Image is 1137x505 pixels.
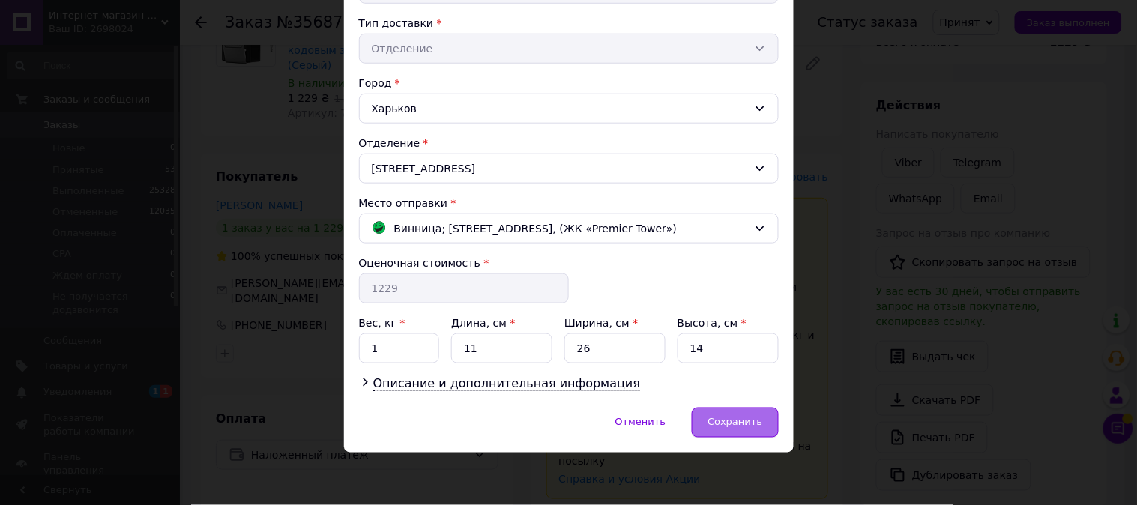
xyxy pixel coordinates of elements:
div: Город [359,76,779,91]
label: Ширина, см [564,317,638,329]
span: Отменить [615,417,666,428]
label: Высота, см [678,317,747,329]
span: Сохранить [708,417,762,428]
label: Длина, см [451,317,515,329]
span: Описание и дополнительная информация [373,376,641,391]
div: [STREET_ADDRESS] [359,154,779,184]
span: Винница; [STREET_ADDRESS], (ЖК «Premier Tower») [394,220,678,237]
div: Отделение [359,136,779,151]
div: Тип доставки [359,16,779,31]
label: Вес, кг [359,317,405,329]
label: Оценочная стоимость [359,257,481,269]
div: Место отправки [359,196,779,211]
div: Харьков [359,94,779,124]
